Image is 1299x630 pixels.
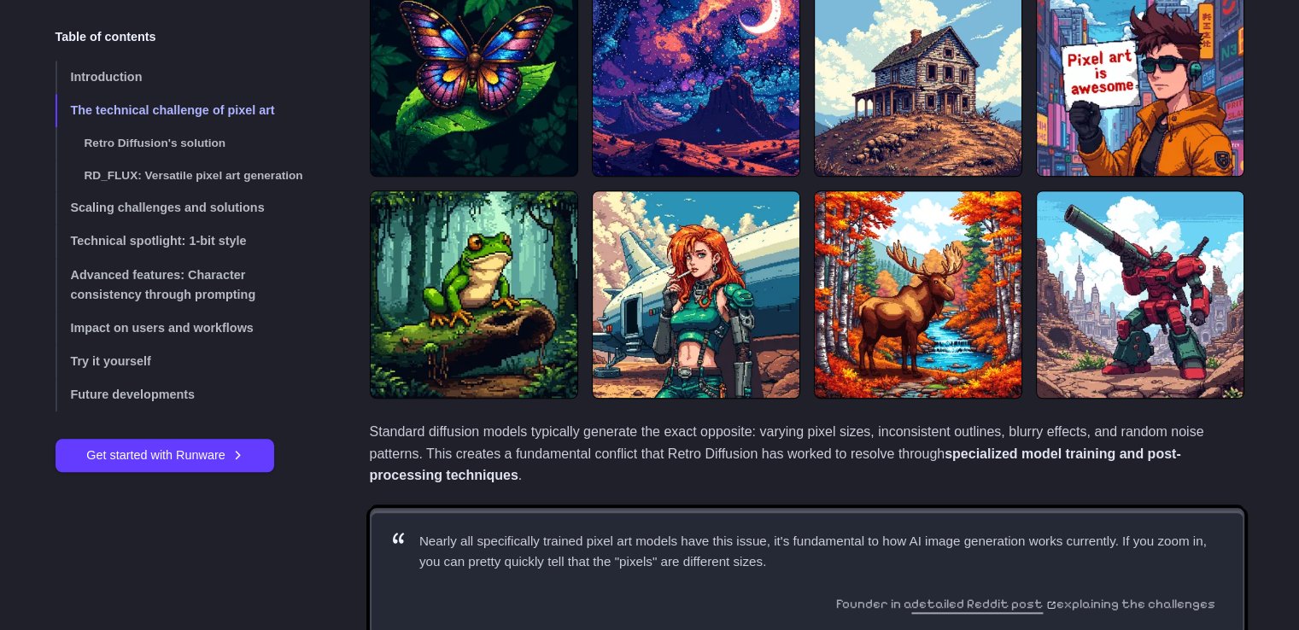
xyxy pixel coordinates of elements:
[56,345,315,378] a: Try it yourself
[814,190,1022,399] img: a majestic moose standing by a river in a forest during autumn, created in pixel art
[56,160,315,192] a: RD_FLUX: Versatile pixel art generation
[911,596,1056,611] a: detailed Reddit post
[56,259,315,312] a: Advanced features: Character consistency through prompting
[56,127,315,160] a: Retro Diffusion's solution
[71,201,265,215] span: Scaling challenges and solutions
[71,354,151,368] span: Try it yourself
[85,137,226,149] span: Retro Diffusion's solution
[71,268,256,301] span: Advanced features: Character consistency through prompting
[399,593,1215,614] cite: Founder in a explaining the challenges
[1036,190,1244,399] img: a giant pixel art robot in a post-apocalyptic cityscape, holding a massive weapon
[71,235,247,248] span: Technical spotlight: 1-bit style
[56,439,274,472] a: Get started with Runware
[56,27,156,47] span: Table of contents
[419,531,1215,573] p: Nearly all specifically trained pixel art models have this issue, it's fundamental to how AI imag...
[71,70,143,84] span: Introduction
[71,103,275,117] span: The technical challenge of pixel art
[56,312,315,345] a: Impact on users and workflows
[71,388,196,401] span: Future developments
[85,169,303,182] span: RD_FLUX: Versatile pixel art generation
[56,378,315,411] a: Future developments
[56,94,315,127] a: The technical challenge of pixel art
[71,321,254,335] span: Impact on users and workflows
[370,190,578,399] img: a pixel art frog sitting on a mossy log in a dense, misty forest
[56,225,315,259] a: Technical spotlight: 1-bit style
[56,192,315,225] a: Scaling challenges and solutions
[370,421,1244,487] p: Standard diffusion models typically generate the exact opposite: varying pixel sizes, inconsisten...
[56,61,315,94] a: Introduction
[592,190,800,399] img: a pixel art character with cyberpunk aesthetics, standing in front of a spaceship in a desert env...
